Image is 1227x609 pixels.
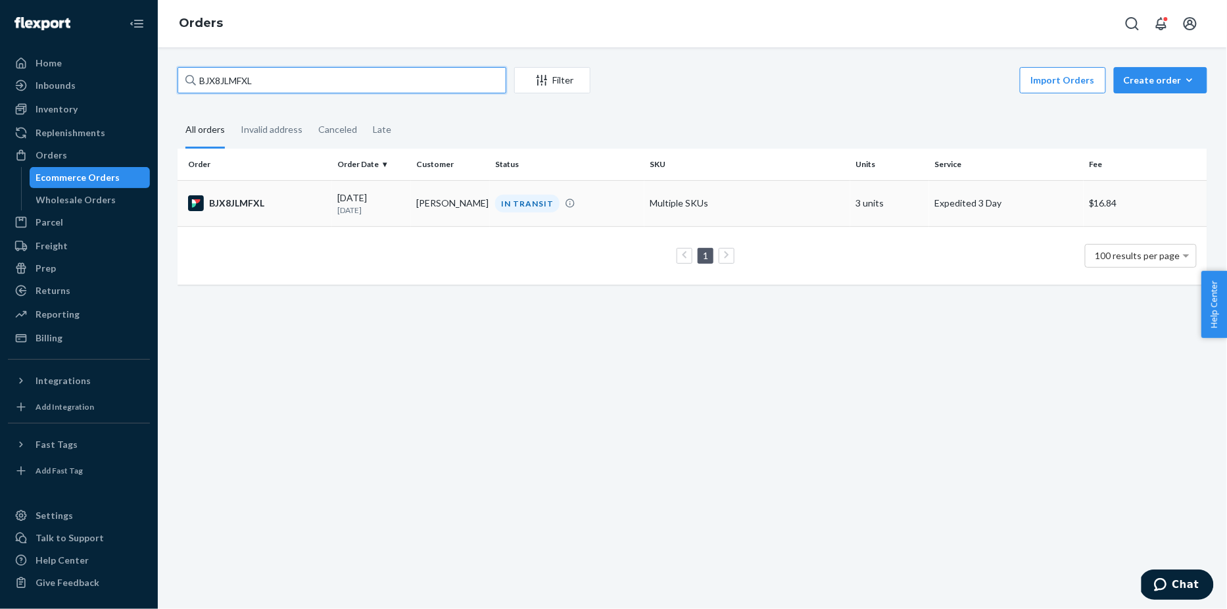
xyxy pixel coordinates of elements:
[36,554,89,567] div: Help Center
[8,280,150,301] a: Returns
[8,145,150,166] a: Orders
[8,527,150,548] button: Talk to Support
[1148,11,1174,37] button: Open notifications
[8,304,150,325] a: Reporting
[1095,250,1180,261] span: 100 results per page
[30,167,151,188] a: Ecommerce Orders
[8,370,150,391] button: Integrations
[8,328,150,349] a: Billing
[36,576,99,589] div: Give Feedback
[1084,180,1207,226] td: $16.84
[644,149,850,180] th: SKU
[318,112,357,147] div: Canceled
[36,308,80,321] div: Reporting
[36,79,76,92] div: Inbounds
[8,550,150,571] a: Help Center
[1142,570,1214,602] iframe: Opens a widget where you can chat to one of our agents
[1177,11,1203,37] button: Open account menu
[8,572,150,593] button: Give Feedback
[8,212,150,233] a: Parcel
[1114,67,1207,93] button: Create order
[36,171,120,184] div: Ecommerce Orders
[644,180,850,226] td: Multiple SKUs
[30,189,151,210] a: Wholesale Orders
[8,99,150,120] a: Inventory
[1020,67,1106,93] button: Import Orders
[185,112,225,149] div: All orders
[850,180,929,226] td: 3 units
[934,197,1078,210] p: Expedited 3 Day
[8,397,150,418] a: Add Integration
[337,191,406,216] div: [DATE]
[178,67,506,93] input: Search orders
[8,460,150,481] a: Add Fast Tag
[36,103,78,116] div: Inventory
[411,180,490,226] td: [PERSON_NAME]
[179,16,223,30] a: Orders
[495,195,560,212] div: IN TRANSIT
[8,258,150,279] a: Prep
[850,149,929,180] th: Units
[8,505,150,526] a: Settings
[124,11,150,37] button: Close Navigation
[178,149,332,180] th: Order
[36,216,63,229] div: Parcel
[36,438,78,451] div: Fast Tags
[8,235,150,256] a: Freight
[36,149,67,162] div: Orders
[36,401,94,412] div: Add Integration
[8,53,150,74] a: Home
[1201,271,1227,338] button: Help Center
[514,67,590,93] button: Filter
[1119,11,1145,37] button: Open Search Box
[8,75,150,96] a: Inbounds
[36,465,83,476] div: Add Fast Tag
[188,195,327,211] div: BJX8JLMFXL
[332,149,411,180] th: Order Date
[36,284,70,297] div: Returns
[8,122,150,143] a: Replenishments
[36,262,56,275] div: Prep
[929,149,1084,180] th: Service
[337,205,406,216] p: [DATE]
[1084,149,1207,180] th: Fee
[373,112,391,147] div: Late
[416,158,485,170] div: Customer
[36,531,104,545] div: Talk to Support
[36,126,105,139] div: Replenishments
[490,149,644,180] th: Status
[36,239,68,253] div: Freight
[241,112,302,147] div: Invalid address
[168,5,233,43] ol: breadcrumbs
[14,17,70,30] img: Flexport logo
[36,193,116,207] div: Wholesale Orders
[700,250,711,261] a: Page 1 is your current page
[36,331,62,345] div: Billing
[36,509,73,522] div: Settings
[515,74,590,87] div: Filter
[36,57,62,70] div: Home
[8,434,150,455] button: Fast Tags
[1124,74,1197,87] div: Create order
[36,374,91,387] div: Integrations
